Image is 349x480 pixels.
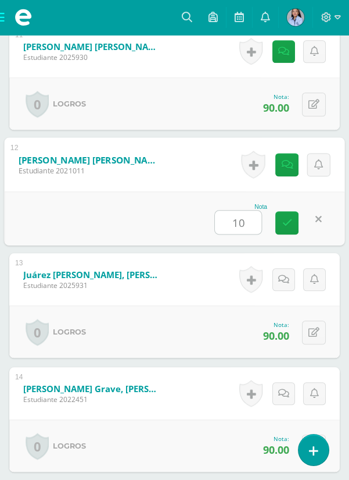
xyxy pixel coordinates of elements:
[23,394,163,404] span: Estudiante 2022451
[23,383,163,394] a: [PERSON_NAME] Grave, [PERSON_NAME]
[53,306,86,358] label: Logros
[23,280,163,290] span: Estudiante 2025931
[263,435,289,443] div: Nota:
[287,9,304,26] img: e42cbd6172263888589e45f6c51c38a5.png
[23,52,163,62] span: Estudiante 2025930
[53,420,86,472] label: Logros
[26,91,49,118] a: 0
[23,41,163,52] a: [PERSON_NAME] [PERSON_NAME]
[215,211,261,234] input: 0-100.0
[19,165,162,176] span: Estudiante 2021011
[263,329,289,343] span: 90.00
[53,78,86,130] label: Logros
[26,433,49,460] a: 0
[263,93,289,101] div: Nota:
[263,321,289,329] div: Nota:
[26,319,49,346] a: 0
[23,269,163,280] a: Juárez [PERSON_NAME], [PERSON_NAME]
[214,204,267,210] div: Nota
[263,101,289,115] span: 90.00
[263,443,289,457] span: 90.00
[19,154,162,166] a: [PERSON_NAME] [PERSON_NAME]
